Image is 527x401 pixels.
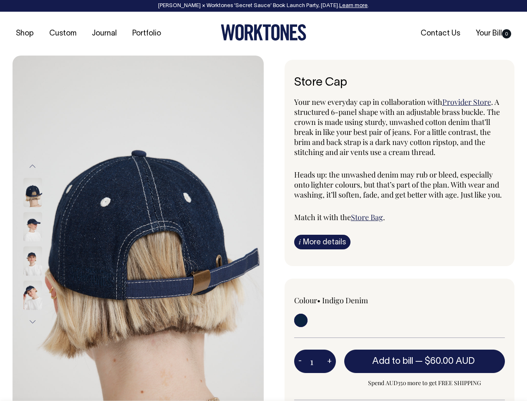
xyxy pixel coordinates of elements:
[294,212,385,222] span: Match it with the .
[351,212,383,222] a: Store Bag
[294,353,306,370] button: -
[294,76,505,89] h6: Store Cap
[26,312,39,331] button: Next
[26,157,39,176] button: Previous
[372,357,413,365] span: Add to bill
[339,3,368,8] a: Learn more
[23,212,42,241] img: Store Cap
[23,178,42,207] img: Store Cap
[323,353,336,370] button: +
[322,295,368,305] label: Indigo Denim
[425,357,475,365] span: $60.00 AUD
[23,281,42,310] img: Store Cap
[442,97,491,107] a: Provider Store
[317,295,320,305] span: •
[294,170,502,200] span: Heads up: the unwashed denim may rub or bleed, especially onto lighter colours, but that’s part o...
[23,246,42,276] img: Store Cap
[299,237,301,246] span: i
[502,29,511,38] span: 0
[294,97,500,157] span: . A structured 6-panel shape with an adjustable brass buckle. The crown is made using sturdy, unw...
[472,27,514,41] a: Your Bill0
[344,378,505,388] span: Spend AUD350 more to get FREE SHIPPING
[344,350,505,373] button: Add to bill —$60.00 AUD
[294,97,442,107] span: Your new everyday cap in collaboration with
[294,295,378,305] div: Colour
[417,27,464,41] a: Contact Us
[415,357,477,365] span: —
[13,27,37,41] a: Shop
[46,27,80,41] a: Custom
[294,235,350,249] a: iMore details
[129,27,164,41] a: Portfolio
[88,27,120,41] a: Journal
[8,3,519,9] div: [PERSON_NAME] × Worktones ‘Secret Sauce’ Book Launch Party, [DATE]. .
